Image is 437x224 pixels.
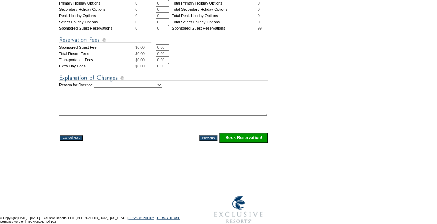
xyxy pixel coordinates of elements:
td: Sponsored Guest Reservations [172,25,257,31]
td: Total Peak Holiday Options [172,13,257,19]
span: 0 [135,20,137,24]
span: 0 [258,14,260,18]
span: 99 [258,26,262,30]
td: Total Resort Fees [59,50,135,57]
td: $ [135,44,156,50]
a: PRIVACY POLICY [128,216,154,220]
td: Transportation Fees [59,57,135,63]
span: 0 [135,14,137,18]
td: $ [135,57,156,63]
span: 0 [258,1,260,5]
input: Cancel Hold [60,135,83,141]
td: Peak Holiday Options [59,13,135,19]
td: Sponsored Guest Reservations [59,25,135,31]
span: 0 [258,7,260,11]
td: Total Select Holiday Options [172,19,257,25]
input: Click this button to finalize your reservation. [219,133,268,143]
td: Secondary Holiday Options [59,6,135,13]
input: Previous [199,135,217,141]
a: TERMS OF USE [157,216,180,220]
td: $ [135,63,156,69]
td: $ [135,50,156,57]
span: 0.00 [137,58,145,62]
img: Explanation of Changes [59,73,268,82]
td: Extra Day Fees [59,63,135,69]
span: 0 [135,26,137,30]
td: Reason for Override: [59,82,269,116]
span: 0 [258,20,260,24]
td: Total Secondary Holiday Options [172,6,257,13]
span: 0.00 [137,51,145,56]
span: 0.00 [137,45,145,49]
td: Select Holiday Options [59,19,135,25]
span: 0.00 [137,64,145,68]
span: 0 [135,7,137,11]
span: 0 [135,1,137,5]
td: Sponsored Guest Fee [59,44,135,50]
img: Reservation Fees [59,35,151,44]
